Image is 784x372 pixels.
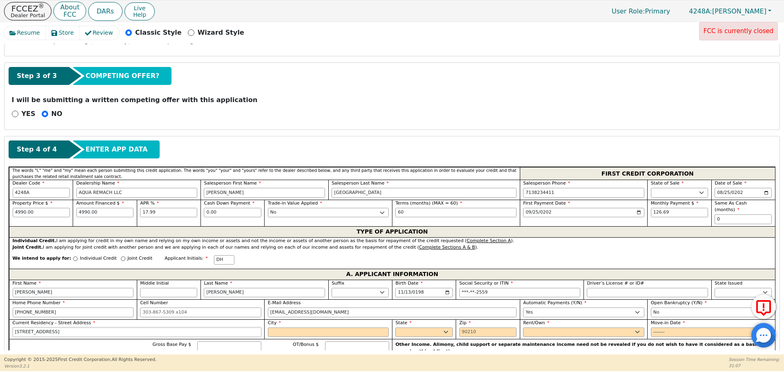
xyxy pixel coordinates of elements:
input: 0 [715,214,772,224]
strong: Joint Credit. [13,245,43,250]
span: Date of Sale [715,180,746,186]
span: Terms (months) (MAX = 60) [395,200,458,206]
span: A. APPLICANT INFORMATION [346,269,438,280]
span: Cash Down Payment [204,200,254,206]
button: FCCEZ®Dealer Portal [4,2,51,20]
input: 000-00-0000 [459,288,581,298]
input: YYYY-MM-DD [523,208,644,218]
span: Same As Cash (months) [715,200,747,213]
div: I am applying for credit in my own name and relying on my own income or assets and not the income... [13,238,772,245]
span: Driver’s License # or ID# [587,281,644,286]
button: Review [80,26,119,40]
span: 4248A: [689,7,712,15]
span: E-Mail Address [268,300,301,305]
input: 303-867-5309 x104 [523,188,644,198]
input: Hint: 126.69 [651,208,708,218]
span: Live [133,5,146,11]
span: Resume [17,29,40,37]
div: The words "I," "me" and "my" mean each person submitting this credit application. The words "you"... [9,167,520,180]
span: City [268,320,281,325]
u: Complete Sections A & B [419,245,475,250]
a: User Role:Primary [604,3,678,19]
span: Salesperson Phone [523,180,570,186]
sup: ® [38,2,45,10]
span: Gross Base Pay $ [153,342,192,347]
span: Salesperson Last Name [332,180,389,186]
p: Primary [604,3,678,19]
span: Birth Date [395,281,423,286]
u: Complete Section A [467,238,511,243]
span: Review [93,29,113,37]
span: Automatic Payments (Y/N) [523,300,586,305]
span: State Issued [715,281,742,286]
span: Applicant Initials: [165,256,208,261]
span: We intend to apply for: [13,255,71,269]
p: I will be submitting a written competing offer with this application [12,95,773,105]
span: COMPETING OFFER? [85,71,159,81]
input: YYYY-MM-DD [651,327,772,337]
span: Dealership Name [76,180,120,186]
p: About [60,4,79,11]
button: Report Error to FCC [751,294,776,319]
p: FCCEZ [11,4,45,13]
span: Help [133,11,146,18]
span: FCC is currently closed [704,27,773,35]
p: Other Income. Alimony, child support or separate maintenance income need not be revealed if you d... [396,341,772,355]
span: Last Name [204,281,232,286]
span: First Payment Date [523,200,570,206]
span: Suffix [332,281,344,286]
p: YES [22,109,36,119]
span: Rent/Own [523,320,549,325]
button: LiveHelp [125,2,155,20]
span: Step 3 of 3 [17,71,57,81]
span: Salesperson First Name [204,180,261,186]
p: Dealer Portal [11,13,45,18]
span: Cell Number [140,300,168,305]
p: Copyright © 2015- 2025 First Credit Corporation. [4,356,156,363]
input: 303-867-5309 x104 [140,307,261,317]
span: Home Phone Number [13,300,65,305]
p: Version 3.2.1 [4,363,156,369]
span: All Rights Reserved. [111,357,156,362]
span: Social Security or ITIN [459,281,513,286]
span: [PERSON_NAME] [689,7,766,15]
span: Amount Financed $ [76,200,124,206]
span: State of Sale [651,180,684,186]
span: State [395,320,412,325]
span: Zip [459,320,471,325]
input: 90210 [459,327,517,337]
button: Store [46,26,80,40]
span: OT/Bonus $ [293,342,319,347]
span: Step 4 of 4 [17,145,57,154]
input: 303-867-5309 x104 [13,307,134,317]
span: Open Bankruptcy (Y/N) [651,300,707,305]
p: Wizard Style [198,28,244,38]
span: User Role : [612,7,645,15]
span: Move-in Date [651,320,685,325]
span: TYPE OF APPLICATION [356,227,428,237]
span: First Name [13,281,41,286]
button: 4248A:[PERSON_NAME] [680,5,780,18]
input: YYYY-MM-DD [395,288,452,298]
strong: Individual Credit. [13,238,56,243]
button: DARs [88,2,122,21]
p: FCC [60,11,79,18]
span: Dealer Code [13,180,45,186]
div: I am applying for joint credit with another person and we are applying in each of our names and r... [13,244,772,251]
span: Store [59,29,74,37]
input: YYYY-MM-DD [715,188,772,198]
p: Individual Credit [80,255,117,262]
span: Current Residency - Street Address [13,320,96,325]
span: APR % [140,200,159,206]
span: Property Price $ [13,200,53,206]
span: ENTER APP DATA [85,145,147,154]
button: AboutFCC [53,2,86,21]
span: FIRST CREDIT CORPORATION [601,168,694,179]
p: NO [51,109,62,119]
p: 31:07 [729,363,780,369]
span: Middle Initial [140,281,169,286]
